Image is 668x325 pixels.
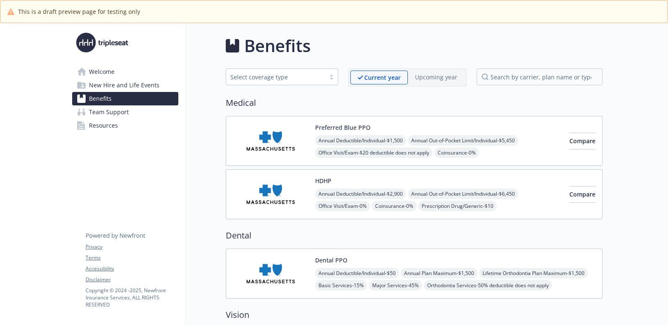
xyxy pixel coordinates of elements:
p: Current year [364,73,401,82]
span: Prescription Drug/Generic - $10 [418,201,497,211]
h1: Benefits [244,33,311,58]
span: Office Visit/Exam - $20 deductible does not apply [315,147,433,158]
img: Blue Cross and Blue Shield of Massachusetts, Inc. carrier logo [233,123,308,159]
a: New Hire and Life Events [72,79,178,92]
span: Annual Out-of-Pocket Limit/Individual - $6,450 [408,189,518,199]
span: Annual Deductible/Individual - $50 [315,268,399,278]
span: Office Visit/Exam - 0% [315,201,370,211]
button: Compare [569,186,595,203]
span: New Hire and Life Events [89,79,159,92]
button: Dental PPO [315,256,347,265]
a: Welcome [72,65,178,79]
span: Orthodontia Services - 50% deductible does not apply [424,280,552,291]
a: Privacy [86,243,178,251]
span: Resources [89,119,118,132]
span: Upcoming year [408,71,464,84]
button: HDHP [315,176,331,185]
span: Coinsurance - 0% [372,201,417,211]
span: Annual Deductible/Individual - $2,900 [315,189,406,199]
span: Major Services - 45% [369,280,422,291]
button: Preferred Blue PPO [315,123,371,132]
span: Annual Deductible/Individual - $1,500 [315,135,406,146]
a: Disclaimer [86,276,178,283]
span: Benefits [89,92,112,105]
input: search by carrier, plan name or type [477,68,603,85]
span: Basic Services - 15% [315,280,367,291]
h2: Medical [226,97,603,109]
a: Team Support [72,105,178,119]
span: Coinsurance - 0% [434,147,479,158]
span: Welcome [89,65,115,79]
p: Upcoming year [415,73,457,81]
div: Select coverage type [230,73,321,81]
p: Copyright © 2024 - 2025 , Newfront Insurance Services, ALL RIGHTS RESERVED [86,287,178,308]
h2: Dental [226,229,603,242]
h2: Vision [226,309,603,321]
span: Lifetime Orthodontia Plan Maximum - $1,500 [479,268,588,278]
span: This is a draft preview page for testing only [18,7,140,16]
button: Compare [569,133,595,149]
a: Resources [72,119,178,132]
a: Benefits [72,92,178,105]
span: Annual Out-of-Pocket Limit/Individual - $5,450 [408,135,518,146]
span: Compare [569,137,595,145]
img: Blue Cross and Blue Shield of Massachusetts, Inc. carrier logo [233,176,308,212]
img: Blue Cross and Blue Shield of Massachusetts, Inc. carrier logo [233,256,308,291]
a: Terms [86,254,178,262]
span: Compare [569,190,595,198]
span: Team Support [89,105,129,119]
span: Annual Plan Maximum - $1,500 [401,268,478,278]
a: Accessibility [86,265,178,273]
